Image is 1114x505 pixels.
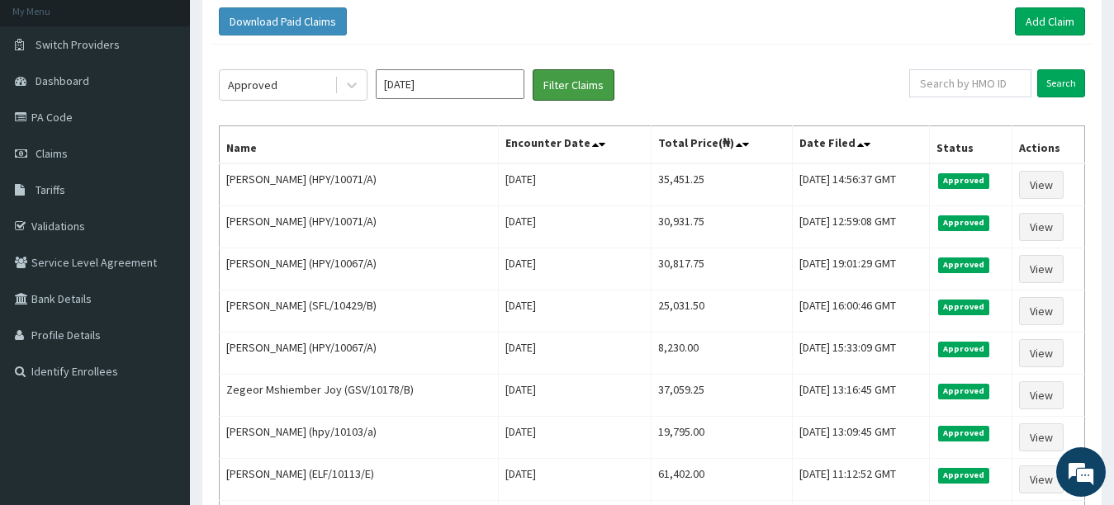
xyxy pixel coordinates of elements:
td: 30,931.75 [652,206,793,248]
span: Approved [938,300,990,314]
td: [PERSON_NAME] (HPY/10071/A) [220,206,499,248]
td: [DATE] [498,248,651,290]
td: [DATE] 16:00:46 GMT [793,290,929,333]
span: Tariffs [36,182,65,197]
a: View [1019,465,1064,493]
td: [DATE] [498,290,651,333]
a: View [1019,297,1064,325]
th: Date Filed [793,126,929,164]
td: 19,795.00 [652,417,793,459]
input: Select Month and Year [376,69,524,99]
span: Claims [36,146,68,161]
td: 35,451.25 [652,163,793,206]
td: [DATE] [498,206,651,248]
td: [DATE] [498,417,651,459]
td: [PERSON_NAME] (HPY/10067/A) [220,248,499,290]
td: 25,031.50 [652,290,793,333]
a: View [1019,381,1064,409]
td: 37,059.25 [652,375,793,417]
div: Minimize live chat window [271,8,310,48]
td: [PERSON_NAME] (SFL/10429/B) [220,290,499,333]
img: d_794563401_company_1708531726252_794563401 [31,83,67,124]
button: Filter Claims [533,69,614,101]
td: [DATE] 19:01:29 GMT [793,248,929,290]
div: Chat with us now [86,92,277,114]
td: [DATE] 11:12:52 GMT [793,459,929,501]
td: [PERSON_NAME] (HPY/10071/A) [220,163,499,206]
input: Search [1037,69,1085,97]
button: Download Paid Claims [219,7,347,35]
td: [DATE] 13:16:45 GMT [793,375,929,417]
th: Actions [1012,126,1085,164]
span: Approved [938,215,990,230]
td: 30,817.75 [652,248,793,290]
td: [DATE] [498,163,651,206]
span: Approved [938,426,990,441]
td: 61,402.00 [652,459,793,501]
input: Search by HMO ID [909,69,1031,97]
td: [DATE] 14:56:37 GMT [793,163,929,206]
td: Zegeor Mshiember Joy (GSV/10178/B) [220,375,499,417]
td: 8,230.00 [652,333,793,375]
span: Dashboard [36,73,89,88]
a: View [1019,339,1064,367]
th: Encounter Date [498,126,651,164]
span: Approved [938,342,990,356]
td: [DATE] 13:09:45 GMT [793,417,929,459]
span: We're online! [96,149,228,315]
span: Approved [938,468,990,483]
span: Approved [938,384,990,399]
th: Status [929,126,1012,164]
a: View [1019,213,1064,241]
td: [DATE] [498,333,651,375]
span: Approved [938,173,990,188]
th: Total Price(₦) [652,126,793,164]
td: [PERSON_NAME] (ELF/10113/E) [220,459,499,501]
td: [DATE] 12:59:08 GMT [793,206,929,248]
div: Approved [228,77,277,93]
td: [DATE] 15:33:09 GMT [793,333,929,375]
td: [DATE] [498,375,651,417]
th: Name [220,126,499,164]
a: View [1019,255,1064,283]
a: Add Claim [1015,7,1085,35]
textarea: Type your message and hit 'Enter' [8,333,315,390]
td: [PERSON_NAME] (HPY/10067/A) [220,333,499,375]
a: View [1019,171,1064,199]
td: [DATE] [498,459,651,501]
td: [PERSON_NAME] (hpy/10103/a) [220,417,499,459]
span: Approved [938,257,990,272]
span: Switch Providers [36,37,120,52]
a: View [1019,423,1064,451]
